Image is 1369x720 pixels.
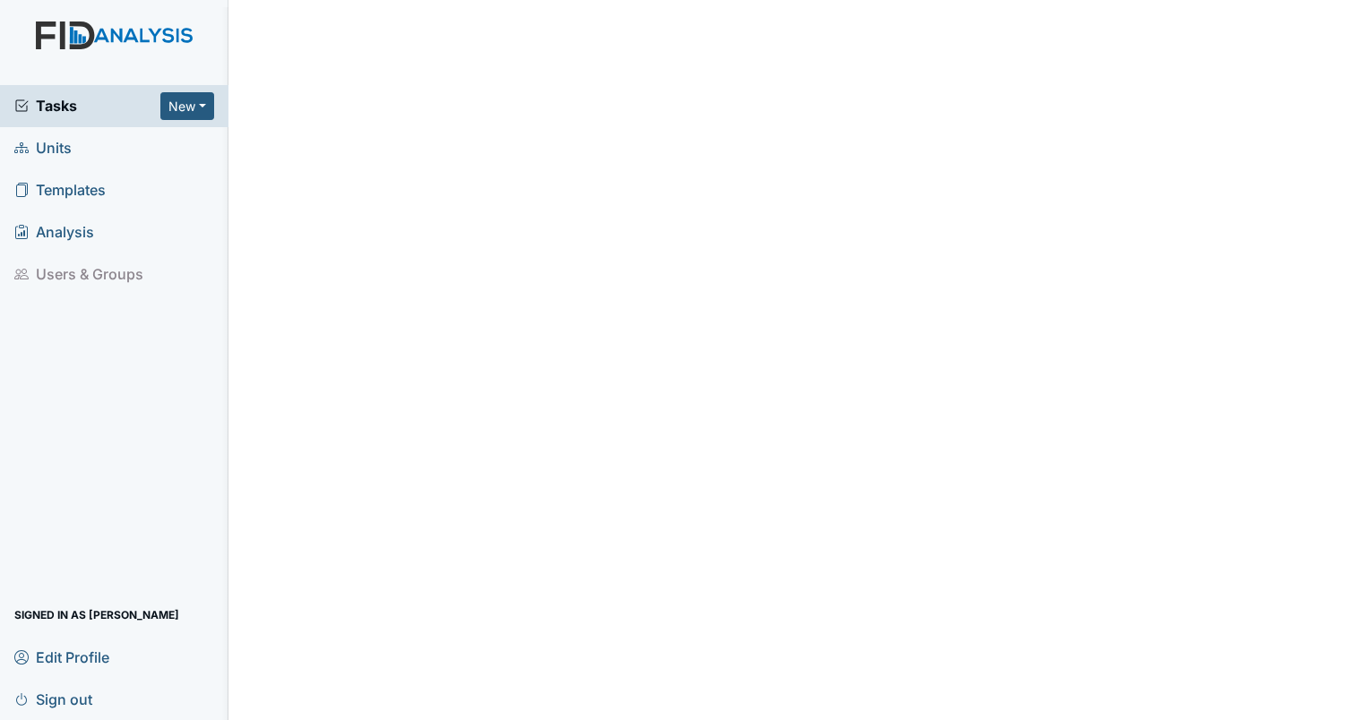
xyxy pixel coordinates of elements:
button: New [160,92,214,120]
span: Units [14,134,72,162]
span: Signed in as [PERSON_NAME] [14,601,179,629]
span: Sign out [14,685,92,713]
span: Analysis [14,219,94,246]
span: Templates [14,176,106,204]
a: Tasks [14,95,160,116]
span: Edit Profile [14,643,109,671]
